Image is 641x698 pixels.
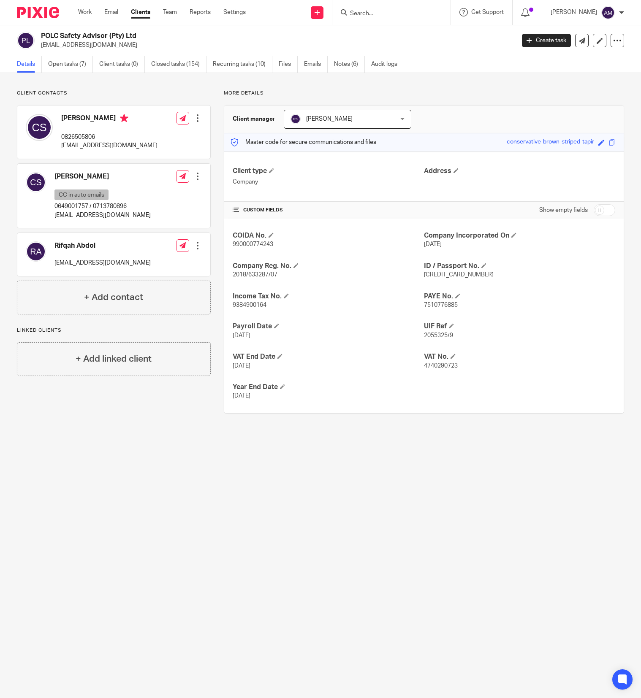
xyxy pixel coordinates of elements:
[522,34,571,47] a: Create task
[349,10,425,18] input: Search
[54,189,109,200] p: CC in auto emails
[424,167,615,176] h4: Address
[99,56,145,73] a: Client tasks (0)
[54,259,151,267] p: [EMAIL_ADDRESS][DOMAIN_NAME]
[539,206,588,214] label: Show empty fields
[279,56,298,73] a: Files
[233,207,424,214] h4: CUSTOM FIELDS
[223,8,246,16] a: Settings
[233,363,250,369] span: [DATE]
[163,8,177,16] a: Team
[424,302,458,308] span: 7510776885
[41,41,509,49] p: [EMAIL_ADDRESS][DOMAIN_NAME]
[54,202,151,211] p: 0649001757 / 0713780896
[190,8,211,16] a: Reports
[54,241,151,250] h4: Rifqah Abdol
[424,262,615,271] h4: ID / Passport No.
[26,114,53,141] img: svg%3E
[601,6,615,19] img: svg%3E
[17,56,42,73] a: Details
[131,8,150,16] a: Clients
[291,114,301,124] img: svg%3E
[507,138,594,147] div: conservative-brown-striped-tapir
[471,9,504,15] span: Get Support
[151,56,206,73] a: Closed tasks (154)
[84,291,143,304] h4: + Add contact
[371,56,404,73] a: Audit logs
[424,333,453,338] span: 2055325/9
[424,272,494,278] span: [CREDIT_CARD_NUMBER]
[233,115,275,123] h3: Client manager
[104,8,118,16] a: Email
[424,231,615,240] h4: Company Incorporated On
[17,7,59,18] img: Pixie
[54,172,151,181] h4: [PERSON_NAME]
[61,133,158,141] p: 0826505806
[231,138,376,146] p: Master code for secure communications and files
[233,292,424,301] h4: Income Tax No.
[61,141,158,150] p: [EMAIL_ADDRESS][DOMAIN_NAME]
[26,172,46,192] img: svg%3E
[233,352,424,361] h4: VAT End Date
[213,56,272,73] a: Recurring tasks (10)
[233,393,250,399] span: [DATE]
[233,262,424,271] h4: Company Reg. No.
[233,167,424,176] h4: Client type
[61,114,158,124] h4: [PERSON_NAME]
[17,90,211,97] p: Client contacts
[233,231,424,240] h4: COIDA No.
[41,32,416,41] h2: POLC Safety Advisor (Pty) Ltd
[551,8,597,16] p: [PERSON_NAME]
[48,56,93,73] a: Open tasks (7)
[76,352,152,365] h4: + Add linked client
[26,241,46,262] img: svg%3E
[424,292,615,301] h4: PAYE No.
[424,322,615,331] h4: UIF Ref
[224,90,624,97] p: More details
[233,178,424,186] p: Company
[54,211,151,219] p: [EMAIL_ADDRESS][DOMAIN_NAME]
[233,241,273,247] span: 990000774243
[233,322,424,331] h4: Payroll Date
[233,302,266,308] span: 9384900164
[424,241,442,247] span: [DATE]
[17,32,35,49] img: svg%3E
[334,56,365,73] a: Notes (6)
[306,116,353,122] span: [PERSON_NAME]
[304,56,328,73] a: Emails
[424,352,615,361] h4: VAT No.
[233,333,250,338] span: [DATE]
[120,114,128,122] i: Primary
[424,363,458,369] span: 4740290723
[233,272,277,278] span: 2018/633287/07
[233,383,424,392] h4: Year End Date
[78,8,92,16] a: Work
[17,327,211,334] p: Linked clients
